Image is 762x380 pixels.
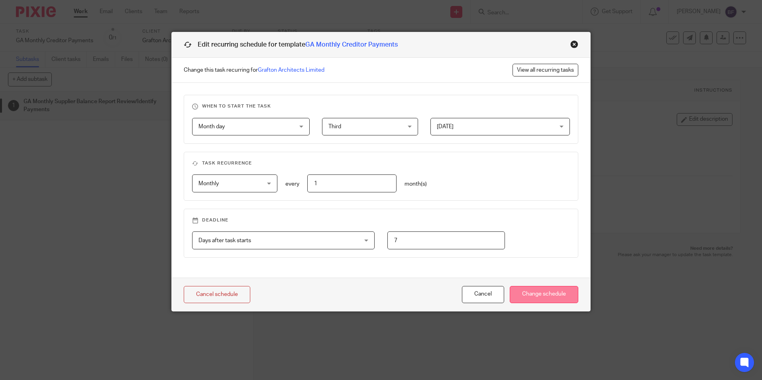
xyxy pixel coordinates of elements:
a: View all recurring tasks [513,64,578,76]
h3: When to start the task [192,103,570,110]
button: Cancel [462,286,504,303]
span: [DATE] [437,124,454,129]
h3: Deadline [192,217,570,223]
span: month(s) [405,181,427,187]
input: Change schedule [510,286,578,303]
span: Third [328,124,341,129]
div: Close this dialog window [570,40,578,48]
span: Monthly [198,181,219,186]
a: GA Monthly Creditor Payments [305,41,398,48]
span: Month day [198,124,225,129]
p: every [285,180,299,188]
a: Grafton Architects Limited [258,67,324,73]
h3: Task recurrence [192,160,570,166]
span: Days after task starts [198,238,251,243]
h1: Edit recurring schedule for template [184,40,398,49]
span: Change this task recurring for [184,66,324,74]
a: Cancel schedule [184,286,250,303]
